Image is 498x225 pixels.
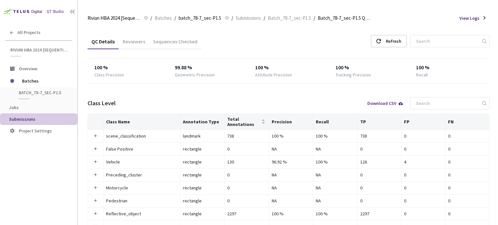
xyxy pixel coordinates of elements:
button: Expand row [93,211,98,216]
li: / [314,14,315,22]
div: Download CSV [367,101,404,106]
span: Rivian HBA 2024 [Sequential] [88,14,140,22]
div: Refresh [386,35,401,47]
span: All Projects [18,30,41,35]
span: batch_78-7_sec-P1.5 [19,90,67,96]
div: 738 [227,132,266,140]
button: Expand row [93,159,98,164]
th: FN [445,114,490,130]
div: Recall [416,72,428,78]
button: Expand row [93,172,98,177]
div: 0 [404,184,443,191]
div: scene_classification [106,132,177,140]
div: 0 [404,145,443,152]
div: Attribute Precision [255,72,292,78]
div: rectangle [183,171,222,178]
span: Rivian HBA 2024 [Sequential] [10,47,68,53]
div: 0 [404,197,443,204]
span: Submissions [236,14,261,22]
th: Annotation Type [180,114,225,130]
div: NA [272,145,311,152]
span: batch_78-7_sec-P1.5 [179,14,221,22]
a: Batch_78-7_sec-P1.5 [267,14,312,21]
div: 0 [448,197,487,204]
div: 0 [227,197,266,204]
div: 0 [404,132,443,140]
li: / [231,14,233,22]
div: Pedestrian [106,197,177,204]
div: landmark [183,132,222,140]
th: Total Annotations [225,114,269,130]
div: GT Studio [47,9,64,15]
div: 96.92 % [272,158,311,165]
span: Project Settings [19,128,52,134]
div: NA [272,171,311,178]
div: Sequences Checked [149,38,201,49]
button: Expand row [93,146,98,152]
li: / [150,14,152,22]
div: NA [316,145,354,152]
div: 100 % [272,132,311,140]
div: 0 [227,171,266,178]
th: Precision [269,114,314,130]
div: 0 [448,210,487,217]
div: Class Precision [94,72,124,78]
div: NA [316,171,354,178]
div: Geometric Precision [175,72,215,78]
input: Search [412,35,481,47]
div: 0 [404,210,443,217]
div: 100 % [336,64,403,72]
a: Submissions [234,14,262,21]
div: NA [272,184,311,191]
div: 100 % [316,132,354,140]
div: 0 [448,145,487,152]
div: Reviewers [119,38,149,49]
span: Jobs [9,105,19,110]
div: rectangle [183,197,222,204]
div: Motorcycle [106,184,177,191]
div: QC Details [88,38,119,49]
div: 0 [448,171,487,178]
button: Expand row [93,133,98,139]
div: 2297 [360,210,399,217]
div: 100 % [94,64,161,72]
div: 0 [360,184,399,191]
div: False Positive [106,145,177,152]
div: Preceding_cluster [106,171,177,178]
div: 738 [360,132,399,140]
div: 2297 [227,210,266,217]
div: 0 [360,145,399,152]
span: Overview [19,66,37,72]
th: Class Name [103,114,180,130]
span: Batch_78-7_sec-P1.5 QC - [DATE] [318,14,370,22]
div: NA [316,197,354,204]
div: Class Level [88,99,116,107]
th: Recall [313,114,357,130]
div: Tracking Precision [336,72,371,78]
span: Batch_78-7_sec-P1.5 [268,14,311,22]
button: Expand row [93,198,98,203]
span: Total Annotations [227,117,260,127]
li: / [264,14,265,22]
a: Batches [153,14,173,21]
div: 0 [448,132,487,140]
div: NA [272,197,311,204]
span: Batches [22,74,66,87]
div: 0 [227,184,266,191]
div: rectangle [183,145,222,152]
div: 0 [448,158,487,165]
div: Vehicle [106,158,177,165]
th: FP [401,114,445,130]
div: 0 [227,145,266,152]
div: rectangle [183,184,222,191]
div: 99.88 % [175,64,242,72]
div: rectangle [183,158,222,165]
span: View Logs [459,15,480,21]
div: 100 % [416,64,483,72]
span: Submissions [9,116,35,122]
div: 0 [404,171,443,178]
div: 4 [404,158,443,165]
div: 100 % [272,210,311,217]
div: 0 [360,171,399,178]
div: rectangle [183,210,222,217]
